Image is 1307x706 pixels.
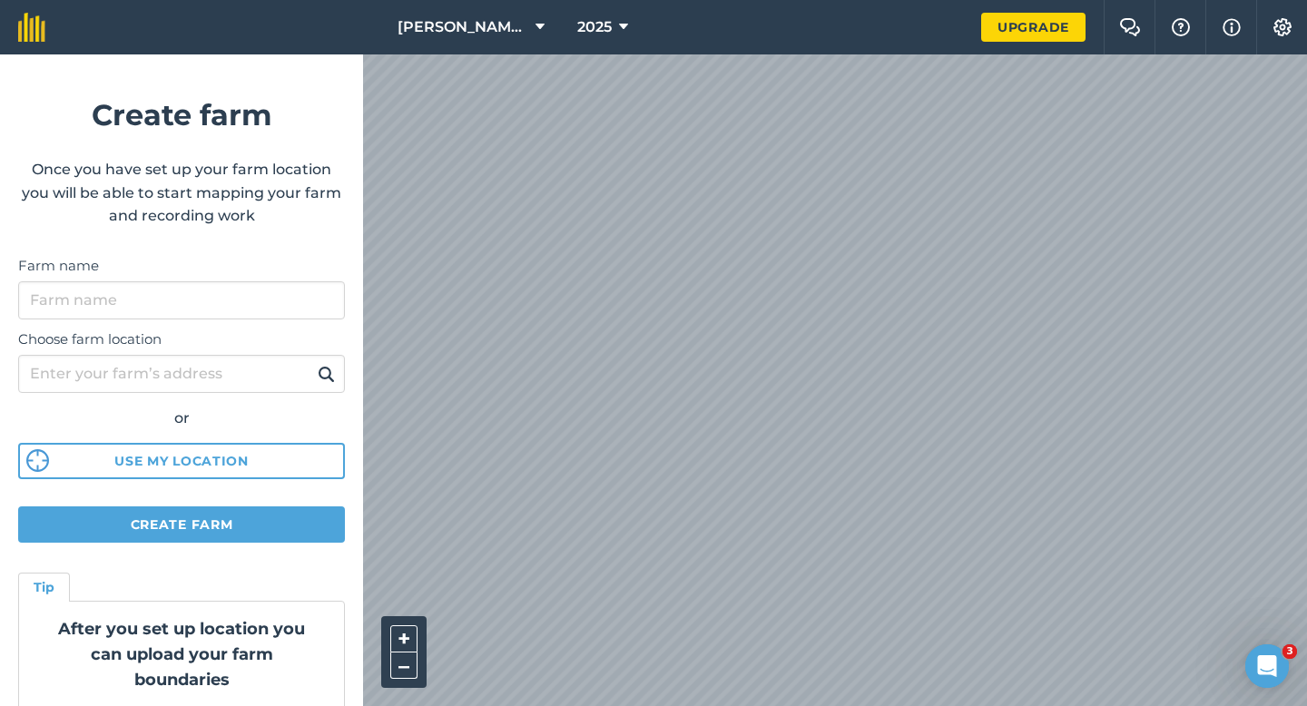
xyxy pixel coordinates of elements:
input: Enter your farm’s address [18,355,345,393]
a: Upgrade [981,13,1086,42]
button: – [390,652,418,679]
img: svg+xml;base64,PHN2ZyB4bWxucz0iaHR0cDovL3d3dy53My5vcmcvMjAwMC9zdmciIHdpZHRoPSIxOSIgaGVpZ2h0PSIyNC... [318,363,335,385]
span: [PERSON_NAME] & Sons [398,16,528,38]
iframe: Intercom live chat [1245,644,1289,688]
div: or [18,407,345,430]
img: fieldmargin Logo [18,13,45,42]
h4: Tip [34,577,54,597]
p: Once you have set up your farm location you will be able to start mapping your farm and recording... [18,158,345,228]
button: Use my location [18,443,345,479]
button: Create farm [18,506,345,543]
span: 2025 [577,16,612,38]
h1: Create farm [18,92,345,138]
img: svg%3e [26,449,49,472]
span: 3 [1282,644,1297,659]
button: + [390,625,418,652]
img: svg+xml;base64,PHN2ZyB4bWxucz0iaHR0cDovL3d3dy53My5vcmcvMjAwMC9zdmciIHdpZHRoPSIxNyIgaGVpZ2h0PSIxNy... [1223,16,1241,38]
label: Farm name [18,255,345,277]
strong: After you set up location you can upload your farm boundaries [58,619,305,690]
input: Farm name [18,281,345,319]
img: A question mark icon [1170,18,1192,36]
label: Choose farm location [18,328,345,350]
img: A cog icon [1272,18,1293,36]
img: Two speech bubbles overlapping with the left bubble in the forefront [1119,18,1141,36]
